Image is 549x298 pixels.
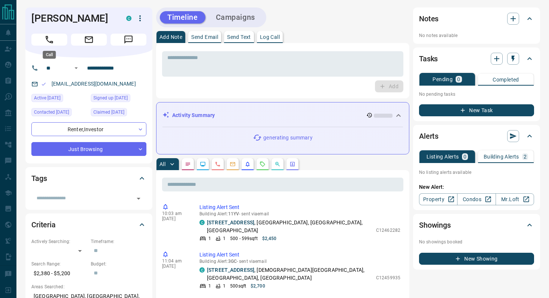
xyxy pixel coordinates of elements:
[200,161,206,167] svg: Lead Browsing Activity
[162,216,188,221] p: [DATE]
[227,34,251,40] p: Send Text
[419,53,438,65] h2: Tasks
[133,193,144,204] button: Open
[463,154,466,159] p: 0
[160,11,205,24] button: Timeline
[207,219,254,225] a: [STREET_ADDRESS]
[419,130,438,142] h2: Alerts
[31,219,56,231] h2: Criteria
[228,211,239,216] span: 11YV
[262,235,277,242] p: $2,450
[496,193,534,205] a: Mr.Loft
[162,258,188,264] p: 11:04 am
[419,253,534,265] button: New Showing
[230,283,246,289] p: 500 sqft
[31,94,87,104] div: Sun Oct 12 2025
[162,108,403,122] div: Activity Summary
[31,108,87,119] div: Fri Oct 10 2025
[31,261,87,267] p: Search Range:
[376,227,400,234] p: C12462282
[31,169,146,187] div: Tags
[43,51,56,59] div: Call
[31,172,47,184] h2: Tags
[230,235,257,242] p: 500 - 599 sqft
[419,239,534,245] p: No showings booked
[419,104,534,116] button: New Task
[31,34,67,46] span: Call
[31,122,146,136] div: Renter , Investor
[172,111,215,119] p: Activity Summary
[31,142,146,156] div: Just Browsing
[199,203,400,211] p: Listing Alert Sent
[199,220,205,225] div: condos.ca
[91,108,146,119] div: Mon Feb 24 2020
[484,154,519,159] p: Building Alerts
[52,81,136,87] a: [EMAIL_ADDRESS][DOMAIN_NAME]
[419,193,457,205] a: Property
[31,283,146,290] p: Areas Searched:
[162,264,188,269] p: [DATE]
[207,266,372,282] p: , [DEMOGRAPHIC_DATA][GEOGRAPHIC_DATA], [GEOGRAPHIC_DATA], [GEOGRAPHIC_DATA]
[524,154,527,159] p: 2
[260,34,280,40] p: Log Call
[215,161,221,167] svg: Calls
[419,183,534,191] p: New Alert:
[457,193,496,205] a: Condos
[126,16,131,21] div: condos.ca
[228,259,237,264] span: 3GC
[223,283,226,289] p: 1
[493,77,519,82] p: Completed
[457,77,460,82] p: 0
[208,283,211,289] p: 1
[72,64,81,73] button: Open
[245,161,251,167] svg: Listing Alerts
[260,161,266,167] svg: Requests
[208,235,211,242] p: 1
[251,283,265,289] p: $2,700
[31,12,115,24] h1: [PERSON_NAME]
[91,94,146,104] div: Mon Feb 24 2020
[191,34,218,40] p: Send Email
[274,161,280,167] svg: Opportunities
[419,219,451,231] h2: Showings
[419,13,438,25] h2: Notes
[419,89,534,100] p: No pending tasks
[93,108,124,116] span: Claimed [DATE]
[31,216,146,234] div: Criteria
[159,34,182,40] p: Add Note
[199,267,205,273] div: condos.ca
[199,259,400,264] p: Building Alert : - sent via email
[419,50,534,68] div: Tasks
[31,267,87,280] p: $2,380 - $5,200
[34,94,61,102] span: Active [DATE]
[207,219,372,234] p: , [GEOGRAPHIC_DATA], [GEOGRAPHIC_DATA], [GEOGRAPHIC_DATA]
[419,216,534,234] div: Showings
[427,154,459,159] p: Listing Alerts
[111,34,146,46] span: Message
[91,261,146,267] p: Budget:
[376,274,400,281] p: C12459935
[199,211,400,216] p: Building Alert : - sent via email
[91,238,146,245] p: Timeframe:
[71,34,107,46] span: Email
[162,211,188,216] p: 10:03 am
[185,161,191,167] svg: Notes
[31,238,87,245] p: Actively Searching:
[199,251,400,259] p: Listing Alert Sent
[93,94,128,102] span: Signed up [DATE]
[34,108,69,116] span: Contacted [DATE]
[432,77,453,82] p: Pending
[41,82,46,87] svg: Email Valid
[230,161,236,167] svg: Emails
[419,10,534,28] div: Notes
[419,32,534,39] p: No notes available
[207,267,254,273] a: [STREET_ADDRESS]
[208,11,263,24] button: Campaigns
[263,134,312,142] p: generating summary
[419,169,534,176] p: No listing alerts available
[419,127,534,145] div: Alerts
[289,161,295,167] svg: Agent Actions
[159,162,165,167] p: All
[223,235,226,242] p: 1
